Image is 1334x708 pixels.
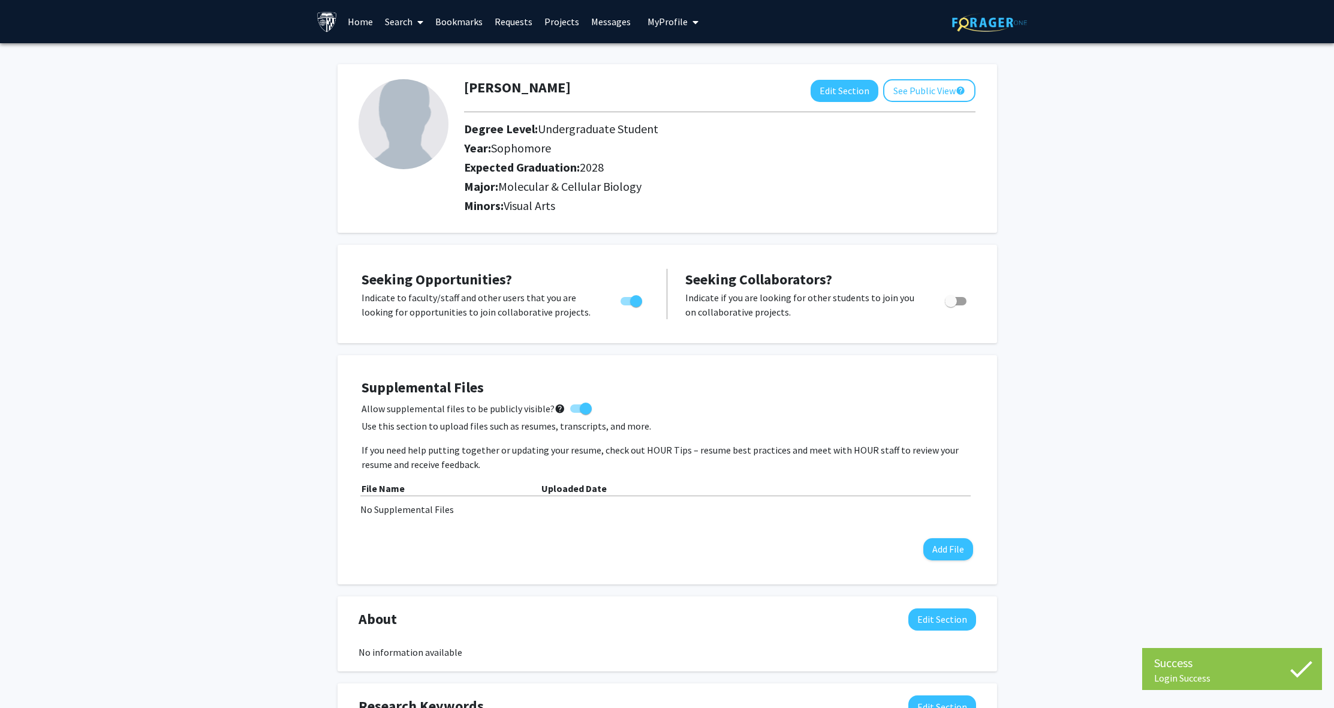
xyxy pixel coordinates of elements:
h2: Major: [464,179,975,194]
b: Uploaded Date [541,482,607,494]
div: Success [1154,654,1310,672]
h2: Year: [464,141,921,155]
div: No Supplemental Files [360,502,974,517]
span: Allow supplemental files to be publicly visible? [362,401,565,416]
span: Seeking Opportunities? [362,270,512,289]
b: File Name [362,482,405,494]
h4: Supplemental Files [362,379,973,397]
img: ForagerOne Logo [952,13,1027,32]
span: Sophomore [491,140,551,155]
mat-icon: help [555,401,565,416]
img: Johns Hopkins University Logo [317,11,338,32]
p: If you need help putting together or updating your resume, check out HOUR Tips – resume best prac... [362,443,973,472]
a: Messages [585,1,637,43]
h1: [PERSON_NAME] [464,79,571,97]
mat-icon: help [956,83,965,98]
span: My Profile [648,16,688,28]
a: Search [379,1,429,43]
div: Login Success [1154,672,1310,684]
div: Toggle [616,290,649,308]
button: See Public View [883,79,975,102]
p: Use this section to upload files such as resumes, transcripts, and more. [362,419,973,433]
h2: Minors: [464,199,975,213]
p: Indicate to faculty/staff and other users that you are looking for opportunities to join collabor... [362,290,598,319]
a: Projects [538,1,585,43]
img: Profile Picture [359,79,448,169]
button: Edit Section [811,80,878,102]
span: About [359,608,397,630]
h2: Degree Level: [464,122,921,136]
div: Toggle [940,290,973,308]
button: Add File [923,538,973,560]
span: Visual Arts [504,198,555,213]
a: Requests [489,1,538,43]
h2: Expected Graduation: [464,160,921,175]
a: Home [342,1,379,43]
span: Molecular & Cellular Biology [498,179,642,194]
span: Undergraduate Student [538,121,658,136]
span: Seeking Collaborators? [685,270,832,289]
p: Indicate if you are looking for other students to join you on collaborative projects. [685,290,922,319]
div: No information available [359,645,976,659]
button: Edit About [908,608,976,631]
span: 2028 [580,160,604,175]
a: Bookmarks [429,1,489,43]
iframe: Chat [9,654,51,699]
